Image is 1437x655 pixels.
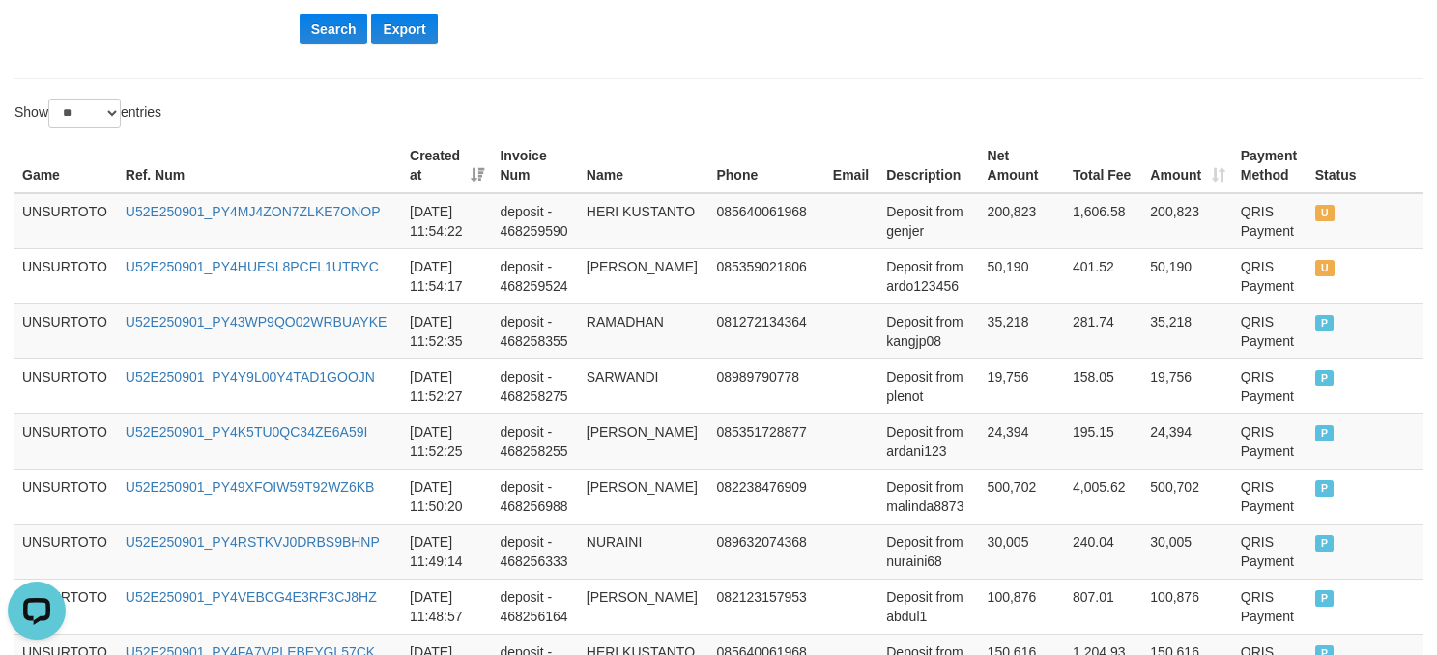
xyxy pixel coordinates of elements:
[1065,469,1142,524] td: 4,005.62
[126,314,388,329] a: U52E250901_PY43WP9QO02WRBUAYKE
[14,358,118,413] td: UNSURTOTO
[878,524,979,579] td: Deposit from nuraini68
[14,99,161,128] label: Show entries
[14,524,118,579] td: UNSURTOTO
[402,193,492,249] td: [DATE] 11:54:22
[402,358,492,413] td: [DATE] 11:52:27
[371,14,437,44] button: Export
[492,193,578,249] td: deposit - 468259590
[708,413,824,469] td: 085351728877
[708,193,824,249] td: 085640061968
[1315,590,1335,607] span: PAID
[1315,205,1335,221] span: UNPAID
[1142,358,1232,413] td: 19,756
[1142,138,1232,193] th: Amount: activate to sort column ascending
[1233,524,1308,579] td: QRIS Payment
[1142,303,1232,358] td: 35,218
[708,138,824,193] th: Phone
[492,579,578,634] td: deposit - 468256164
[1233,413,1308,469] td: QRIS Payment
[878,469,979,524] td: Deposit from malinda8873
[126,479,375,495] a: U52E250901_PY49XFOIW59T92WZ6KB
[878,193,979,249] td: Deposit from genjer
[1065,193,1142,249] td: 1,606.58
[14,413,118,469] td: UNSURTOTO
[300,14,368,44] button: Search
[980,303,1065,358] td: 35,218
[1142,579,1232,634] td: 100,876
[1315,535,1335,552] span: PAID
[878,303,979,358] td: Deposit from kangjp08
[1233,248,1308,303] td: QRIS Payment
[402,303,492,358] td: [DATE] 11:52:35
[1065,303,1142,358] td: 281.74
[579,303,709,358] td: RAMADHAN
[14,469,118,524] td: UNSURTOTO
[1142,524,1232,579] td: 30,005
[708,358,824,413] td: 08989790778
[1233,469,1308,524] td: QRIS Payment
[1233,193,1308,249] td: QRIS Payment
[1065,524,1142,579] td: 240.04
[126,259,379,274] a: U52E250901_PY4HUESL8PCFL1UTRYC
[402,524,492,579] td: [DATE] 11:49:14
[1233,138,1308,193] th: Payment Method
[878,358,979,413] td: Deposit from plenot
[980,193,1065,249] td: 200,823
[579,413,709,469] td: [PERSON_NAME]
[126,534,380,550] a: U52E250901_PY4RSTKVJ0DRBS9BHNP
[126,204,381,219] a: U52E250901_PY4MJ4ZON7ZLKE7ONOP
[1233,358,1308,413] td: QRIS Payment
[402,579,492,634] td: [DATE] 11:48:57
[1142,413,1232,469] td: 24,394
[1142,193,1232,249] td: 200,823
[492,358,578,413] td: deposit - 468258275
[492,524,578,579] td: deposit - 468256333
[8,8,66,66] button: Open LiveChat chat widget
[1142,248,1232,303] td: 50,190
[1308,138,1423,193] th: Status
[708,303,824,358] td: 081272134364
[118,138,402,193] th: Ref. Num
[14,193,118,249] td: UNSURTOTO
[492,303,578,358] td: deposit - 468258355
[579,138,709,193] th: Name
[402,138,492,193] th: Created at: activate to sort column ascending
[579,579,709,634] td: [PERSON_NAME]
[126,369,375,384] a: U52E250901_PY4Y9L00Y4TAD1GOOJN
[492,248,578,303] td: deposit - 468259524
[708,469,824,524] td: 082238476909
[878,579,979,634] td: Deposit from abdul1
[1315,425,1335,441] span: PAID
[1315,480,1335,497] span: PAID
[980,524,1065,579] td: 30,005
[1065,358,1142,413] td: 158.05
[492,469,578,524] td: deposit - 468256988
[878,413,979,469] td: Deposit from ardani123
[579,193,709,249] td: HERI KUSTANTO
[708,579,824,634] td: 082123157953
[1315,370,1335,386] span: PAID
[579,524,709,579] td: NURAINI
[825,138,878,193] th: Email
[1233,579,1308,634] td: QRIS Payment
[579,358,709,413] td: SARWANDI
[1142,469,1232,524] td: 500,702
[14,138,118,193] th: Game
[492,138,578,193] th: Invoice Num
[14,248,118,303] td: UNSURTOTO
[579,469,709,524] td: [PERSON_NAME]
[980,248,1065,303] td: 50,190
[1233,303,1308,358] td: QRIS Payment
[402,413,492,469] td: [DATE] 11:52:25
[980,469,1065,524] td: 500,702
[980,138,1065,193] th: Net Amount
[1065,138,1142,193] th: Total Fee
[402,469,492,524] td: [DATE] 11:50:20
[1065,579,1142,634] td: 807.01
[48,99,121,128] select: Showentries
[708,248,824,303] td: 085359021806
[492,413,578,469] td: deposit - 468258255
[980,358,1065,413] td: 19,756
[402,248,492,303] td: [DATE] 11:54:17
